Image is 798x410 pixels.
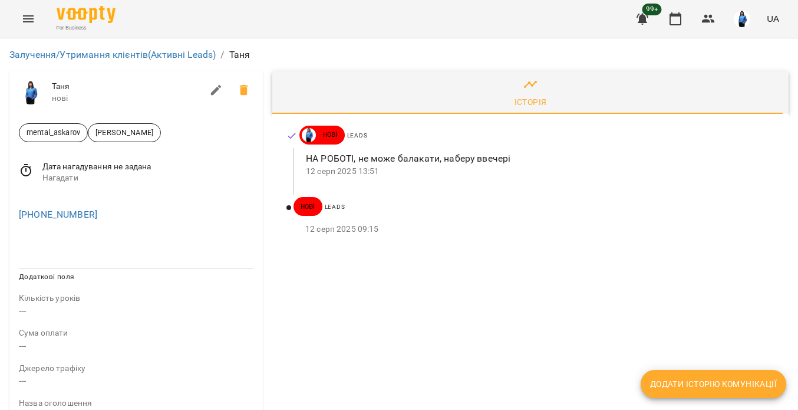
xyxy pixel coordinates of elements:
span: Дата нагадування не задана [42,161,253,173]
span: нові [316,129,345,140]
p: field-description [19,363,253,375]
span: Додати історію комунікації [650,377,777,391]
span: Leads [347,132,368,139]
p: field-description [19,398,253,409]
p: Таня [229,48,250,62]
p: --- [19,374,253,388]
span: Таня [52,81,202,93]
a: Залучення/Утримання клієнтів(Активні Leads) [9,49,216,60]
span: For Business [57,24,116,32]
span: mental_askarov [19,127,87,138]
span: Нагадати [42,172,253,184]
p: field-description [19,327,253,339]
p: --- [19,339,253,353]
p: --- [19,304,253,319]
span: [PERSON_NAME] [88,127,160,138]
nav: breadcrumb [9,48,789,62]
button: Menu [14,5,42,33]
button: Додати історію комунікації [641,370,786,398]
span: Додаткові поля [19,273,74,281]
span: Leads [325,204,345,210]
button: UA [762,8,784,29]
img: Дащенко Аня [302,128,316,142]
div: Історія [515,95,547,109]
img: 164a4c0f3cf26cceff3e160a65b506fe.jpg [734,11,750,27]
li: / [220,48,224,62]
p: field-description [19,293,253,304]
span: нові [294,201,322,212]
a: Дащенко Аня [299,128,316,142]
img: Дащенко Аня [19,81,42,104]
a: [PHONE_NUMBER] [19,209,97,220]
span: UA [767,12,779,25]
span: 99+ [642,4,662,15]
p: НА РОБОТІ, не може балакати, наберу ввечері [306,152,770,166]
span: нові [52,93,202,104]
p: 12 серп 2025 13:51 [306,166,770,178]
p: 12 серп 2025 09:15 [305,224,770,235]
img: Voopty Logo [57,6,116,23]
